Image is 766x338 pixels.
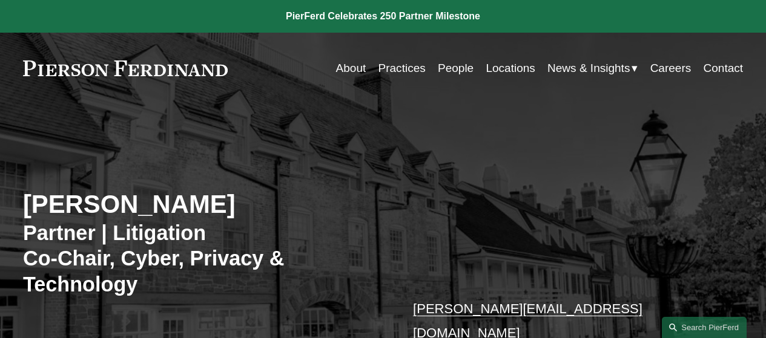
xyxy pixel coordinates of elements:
h2: [PERSON_NAME] [23,189,383,220]
h3: Partner | Litigation Co-Chair, Cyber, Privacy & Technology [23,220,383,297]
a: Careers [650,57,692,80]
a: folder dropdown [547,57,638,80]
a: Practices [378,57,426,80]
a: Contact [704,57,744,80]
span: News & Insights [547,58,630,79]
a: Locations [486,57,535,80]
a: Search this site [662,317,747,338]
a: About [336,57,366,80]
a: People [438,57,474,80]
